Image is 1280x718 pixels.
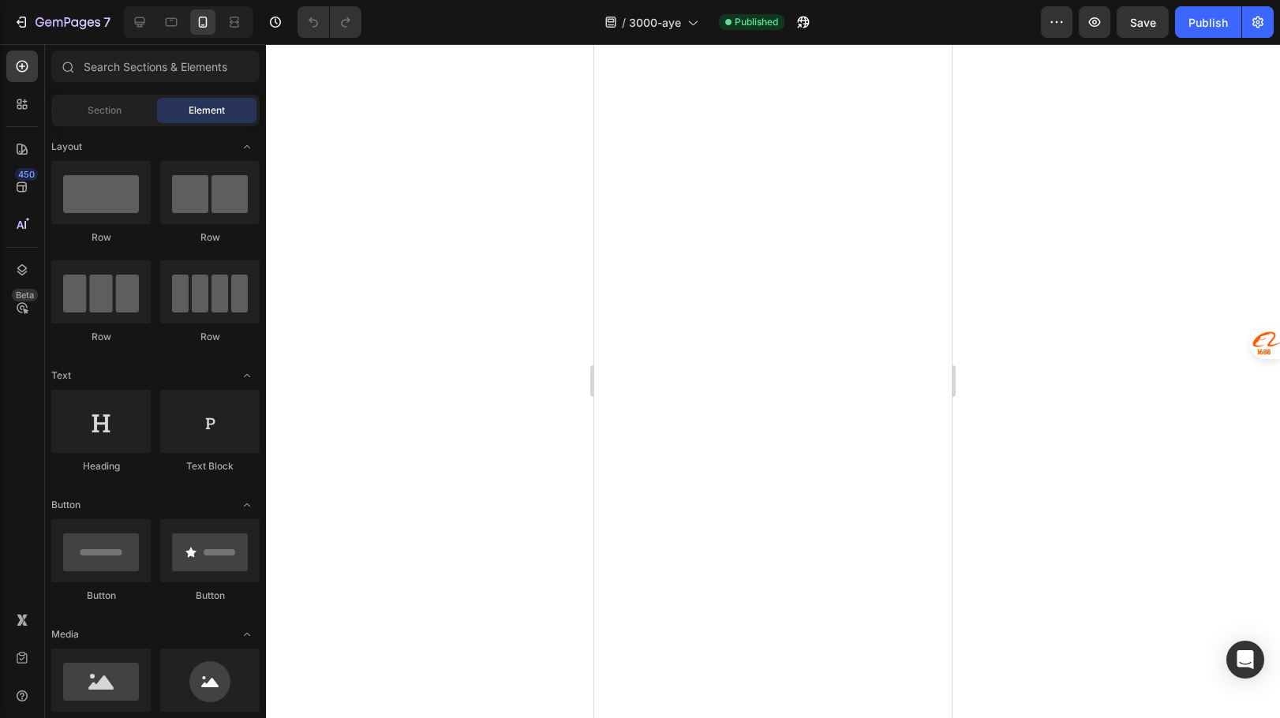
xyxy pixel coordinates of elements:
[51,498,80,512] span: Button
[234,492,260,518] span: Toggle open
[160,230,260,245] div: Row
[51,368,71,383] span: Text
[160,589,260,603] div: Button
[189,103,225,118] span: Element
[629,14,681,31] span: 3000-aye
[1188,14,1228,31] div: Publish
[735,15,778,29] span: Published
[1117,6,1169,38] button: Save
[1226,641,1264,679] div: Open Intercom Messenger
[15,168,38,181] div: 450
[51,589,151,603] div: Button
[12,289,38,301] div: Beta
[594,44,952,718] iframe: Design area
[160,330,260,344] div: Row
[1130,16,1156,29] span: Save
[51,627,79,641] span: Media
[51,459,151,473] div: Heading
[234,134,260,159] span: Toggle open
[160,459,260,473] div: Text Block
[234,622,260,647] span: Toggle open
[234,363,260,388] span: Toggle open
[51,140,82,154] span: Layout
[622,14,626,31] span: /
[88,103,122,118] span: Section
[51,230,151,245] div: Row
[103,13,110,32] p: 7
[51,50,260,82] input: Search Sections & Elements
[298,6,361,38] div: Undo/Redo
[1175,6,1241,38] button: Publish
[51,330,151,344] div: Row
[6,6,118,38] button: 7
